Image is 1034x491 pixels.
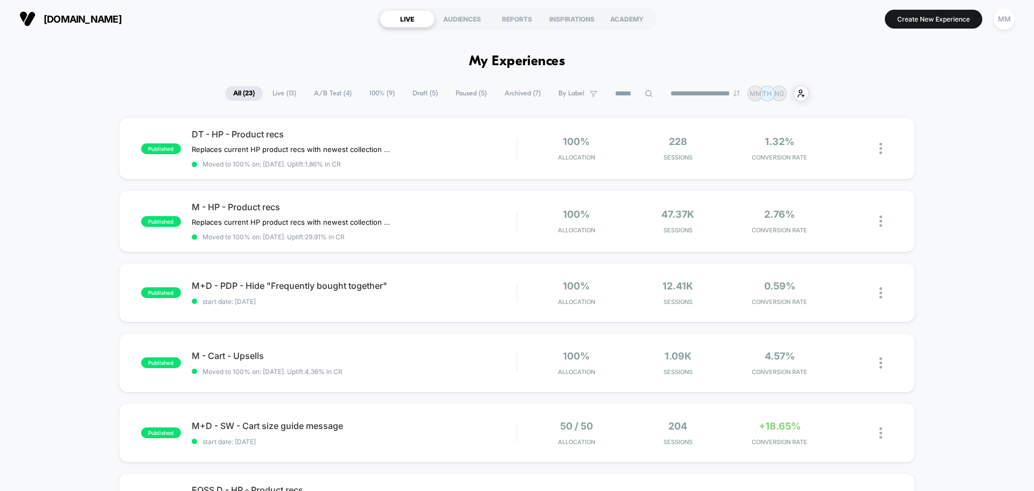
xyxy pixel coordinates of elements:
[885,10,982,29] button: Create New Experience
[192,218,392,226] span: Replaces current HP product recs with newest collection (pre fall 2025)
[192,438,516,446] span: start date: [DATE]
[44,13,122,25] span: [DOMAIN_NAME]
[630,154,726,161] span: Sessions
[560,420,593,432] span: 50 / 50
[16,10,125,27] button: [DOMAIN_NAME]
[731,298,828,306] span: CONVERSION RATE
[879,216,882,227] img: close
[141,357,181,368] span: published
[192,129,516,140] span: DT - HP - Product recs
[879,143,882,154] img: close
[544,10,599,27] div: INSPIRATIONS
[990,8,1018,30] button: MM
[879,427,882,439] img: close
[731,226,828,234] span: CONVERSION RATE
[563,350,590,362] span: 100%
[879,357,882,369] img: close
[630,226,726,234] span: Sessions
[599,10,654,27] div: ACADEMY
[192,202,516,212] span: M - HP - Product recs
[558,438,595,446] span: Allocation
[192,145,392,154] span: Replaces current HP product recs with newest collection (pre fall 2025)
[765,350,795,362] span: 4.57%
[558,226,595,234] span: Allocation
[448,86,495,101] span: Paused ( 5 )
[490,10,544,27] div: REPORTS
[731,154,828,161] span: CONVERSION RATE
[630,368,726,376] span: Sessions
[558,154,595,161] span: Allocation
[662,280,693,292] span: 12.41k
[497,86,549,101] span: Archived ( 7 )
[380,10,435,27] div: LIVE
[141,216,181,227] span: published
[731,368,828,376] span: CONVERSION RATE
[361,86,403,101] span: 100% ( 9 )
[563,209,590,220] span: 100%
[558,89,584,98] span: By Label
[563,280,590,292] span: 100%
[774,89,784,98] p: NG
[630,298,726,306] span: Sessions
[669,136,687,147] span: 228
[733,90,740,96] img: end
[558,298,595,306] span: Allocation
[764,280,795,292] span: 0.59%
[469,54,565,70] h1: My Experiences
[731,438,828,446] span: CONVERSION RATE
[665,350,691,362] span: 1.09k
[192,280,516,291] span: M+D - PDP - Hide "Frequently bought together"
[630,438,726,446] span: Sessions
[192,420,516,431] span: M+D - SW - Cart size guide message
[668,420,687,432] span: 204
[141,427,181,438] span: published
[202,368,343,376] span: Moved to 100% on: [DATE] . Uplift: 4.36% in CR
[759,420,801,432] span: +18.65%
[563,136,590,147] span: 100%
[879,287,882,299] img: close
[763,89,772,98] p: TH
[558,368,595,376] span: Allocation
[750,89,761,98] p: MM
[994,9,1015,30] div: MM
[306,86,360,101] span: A/B Test ( 4 )
[264,86,304,101] span: Live ( 13 )
[192,298,516,306] span: start date: [DATE]
[202,233,345,241] span: Moved to 100% on: [DATE] . Uplift: 29.91% in CR
[141,287,181,298] span: published
[225,86,263,101] span: All ( 23 )
[661,209,694,220] span: 47.37k
[435,10,490,27] div: AUDIENCES
[19,11,36,27] img: Visually logo
[141,143,181,154] span: published
[192,350,516,361] span: M - Cart - Upsells
[404,86,446,101] span: Draft ( 5 )
[765,136,794,147] span: 1.32%
[202,160,341,168] span: Moved to 100% on: [DATE] . Uplift: 1.86% in CR
[764,209,795,220] span: 2.76%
